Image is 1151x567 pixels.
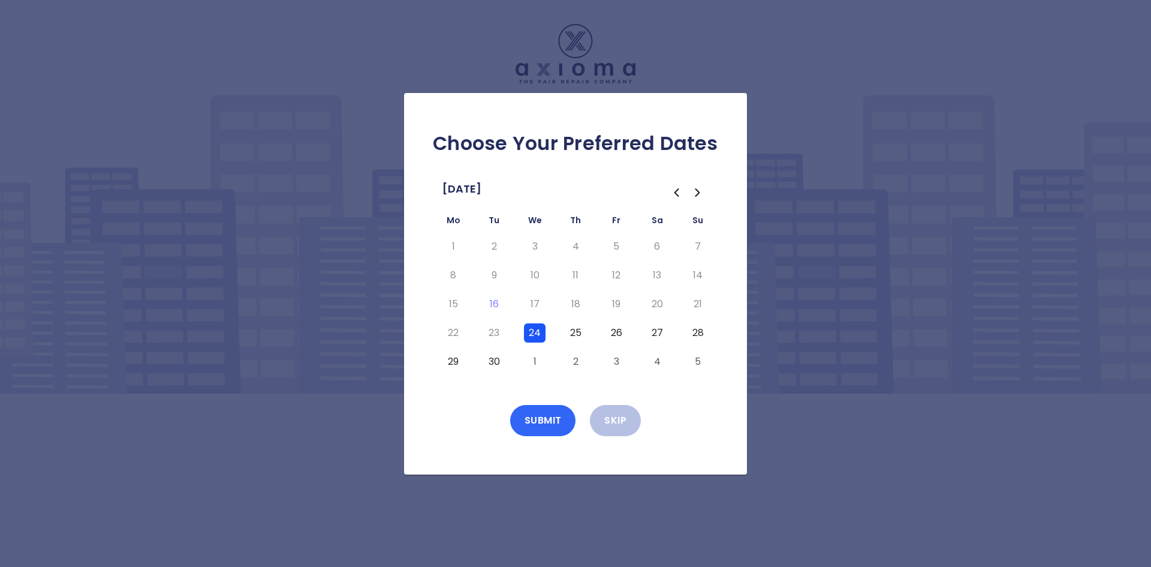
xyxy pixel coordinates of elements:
[524,323,546,343] button: Wednesday, September 24th, 2025, selected
[433,213,718,376] table: September 2025
[605,266,627,285] button: Friday, September 12th, 2025
[646,352,668,371] button: Saturday, October 4th, 2025
[524,295,546,314] button: Wednesday, September 17th, 2025
[442,323,464,343] button: Monday, September 22nd, 2025
[687,295,709,314] button: Sunday, September 21st, 2025
[646,237,668,256] button: Saturday, September 6th, 2025
[687,323,709,343] button: Sunday, September 28th, 2025
[646,323,668,343] button: Saturday, September 27th, 2025
[665,182,687,203] button: Go to the Previous Month
[687,352,709,371] button: Sunday, October 5th, 2025
[565,352,586,371] button: Thursday, October 2nd, 2025
[483,323,505,343] button: Tuesday, September 23rd, 2025
[687,237,709,256] button: Sunday, September 7th, 2025
[442,179,481,199] span: [DATE]
[483,352,505,371] button: Tuesday, September 30th, 2025
[605,352,627,371] button: Friday, October 3rd, 2025
[442,266,464,285] button: Monday, September 8th, 2025
[565,323,586,343] button: Thursday, September 25th, 2025
[637,213,677,232] th: Saturday
[433,213,474,232] th: Monday
[646,266,668,285] button: Saturday, September 13th, 2025
[596,213,637,232] th: Friday
[565,295,586,314] button: Thursday, September 18th, 2025
[483,237,505,256] button: Tuesday, September 2nd, 2025
[524,237,546,256] button: Wednesday, September 3rd, 2025
[605,295,627,314] button: Friday, September 19th, 2025
[510,405,576,436] button: Submit
[687,182,709,203] button: Go to the Next Month
[565,237,586,256] button: Thursday, September 4th, 2025
[646,295,668,314] button: Saturday, September 20th, 2025
[474,213,514,232] th: Tuesday
[442,237,464,256] button: Monday, September 1st, 2025
[605,323,627,343] button: Friday, September 26th, 2025
[590,405,641,436] button: Skip
[605,237,627,256] button: Friday, September 5th, 2025
[555,213,596,232] th: Thursday
[423,131,728,155] h2: Choose Your Preferred Dates
[687,266,709,285] button: Sunday, September 14th, 2025
[677,213,718,232] th: Sunday
[565,266,586,285] button: Thursday, September 11th, 2025
[514,213,555,232] th: Wednesday
[442,352,464,371] button: Monday, September 29th, 2025
[442,295,464,314] button: Monday, September 15th, 2025
[524,266,546,285] button: Wednesday, September 10th, 2025
[516,24,635,83] img: Logo
[483,295,505,314] button: Today, Tuesday, September 16th, 2025
[524,352,546,371] button: Wednesday, October 1st, 2025
[483,266,505,285] button: Tuesday, September 9th, 2025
